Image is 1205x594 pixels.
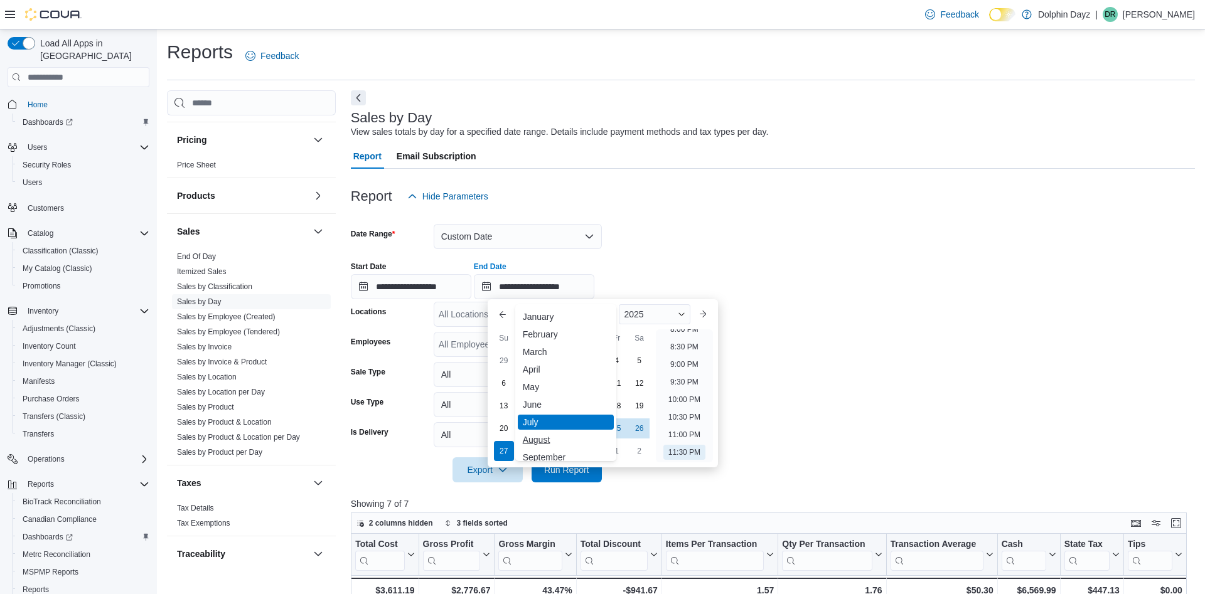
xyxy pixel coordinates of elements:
[13,390,154,408] button: Purchase Orders
[18,512,102,527] a: Canadian Compliance
[18,339,149,354] span: Inventory Count
[13,337,154,355] button: Inventory Count
[23,497,101,507] span: BioTrack Reconciliation
[629,441,650,461] div: day-2
[177,267,227,276] a: Itemized Sales
[177,388,265,396] a: Sales by Location per Day
[3,302,154,320] button: Inventory
[351,262,387,272] label: Start Date
[177,160,216,170] span: Price Sheet
[663,410,705,425] li: 10:30 PM
[23,160,71,170] span: Security Roles
[18,547,149,562] span: Metrc Reconciliation
[1128,539,1172,571] div: Tips
[518,309,614,324] div: January
[18,175,47,190] a: Users
[1095,7,1098,22] p: |
[177,189,308,202] button: Products
[355,539,414,571] button: Total Cost
[18,427,59,442] a: Transfers
[18,356,122,371] a: Inventory Manager (Classic)
[13,546,154,563] button: Metrc Reconciliation
[351,90,366,105] button: Next
[177,477,201,489] h3: Taxes
[532,457,602,482] button: Run Report
[629,351,650,371] div: day-5
[177,477,308,489] button: Taxes
[434,392,602,417] button: All
[23,394,80,404] span: Purchase Orders
[177,403,234,411] a: Sales by Product
[177,225,308,238] button: Sales
[1123,7,1195,22] p: [PERSON_NAME]
[18,391,85,406] a: Purchase Orders
[23,452,149,467] span: Operations
[460,457,515,482] span: Export
[18,374,60,389] a: Manifests
[1064,539,1109,551] div: State Tax
[23,304,149,319] span: Inventory
[1128,539,1172,551] div: Tips
[989,8,1015,21] input: Dark Mode
[177,433,300,442] a: Sales by Product & Location per Day
[18,356,149,371] span: Inventory Manager (Classic)
[18,321,149,336] span: Adjustments (Classic)
[3,475,154,493] button: Reports
[13,114,154,131] a: Dashboards
[177,312,276,321] a: Sales by Employee (Created)
[782,539,872,551] div: Qty Per Transaction
[177,327,280,336] a: Sales by Employee (Tendered)
[666,539,764,551] div: Items Per Transaction
[18,321,100,336] a: Adjustments (Classic)
[629,328,650,348] div: Sa
[177,504,214,512] a: Tax Details
[177,503,214,513] span: Tax Details
[1001,539,1046,571] div: Cash
[18,243,149,258] span: Classification (Classic)
[177,225,200,238] h3: Sales
[18,115,78,130] a: Dashboards
[25,8,82,21] img: Cova
[3,450,154,468] button: Operations
[18,547,95,562] a: Metrc Reconciliation
[23,567,78,577] span: MSPMP Reports
[351,229,395,239] label: Date Range
[177,134,206,146] h3: Pricing
[177,519,230,528] a: Tax Exemptions
[177,342,232,351] a: Sales by Invoice
[18,339,81,354] a: Inventory Count
[23,532,73,542] span: Dashboards
[23,178,42,188] span: Users
[782,539,882,571] button: Qty Per Transaction
[1064,539,1119,571] button: State Tax
[457,518,508,528] span: 3 fields sorted
[518,397,614,412] div: June
[28,228,53,238] span: Catalog
[28,454,65,464] span: Operations
[607,441,627,461] div: day-1
[18,391,149,406] span: Purchase Orders
[607,351,627,371] div: day-4
[23,201,69,216] a: Customers
[23,477,149,492] span: Reports
[18,278,149,294] span: Promotions
[13,493,154,511] button: BioTrack Reconciliation
[13,563,154,581] button: MSPMP Reports
[18,175,149,190] span: Users
[13,355,154,373] button: Inventory Manager (Classic)
[402,184,493,209] button: Hide Parameters
[23,226,149,241] span: Catalog
[619,304,690,324] div: Button. Open the year selector. 2025 is currently selected.
[474,274,594,299] input: Press the down key to enter a popover containing a calendar. Press the escape key to close the po...
[177,373,237,381] a: Sales by Location
[369,518,433,528] span: 2 columns hidden
[693,304,713,324] button: Next month
[518,362,614,377] div: April
[18,261,149,276] span: My Catalog (Classic)
[28,479,54,489] span: Reports
[23,376,55,386] span: Manifests
[23,226,58,241] button: Catalog
[23,411,85,422] span: Transfers (Classic)
[351,189,392,204] h3: Report
[518,344,614,359] div: March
